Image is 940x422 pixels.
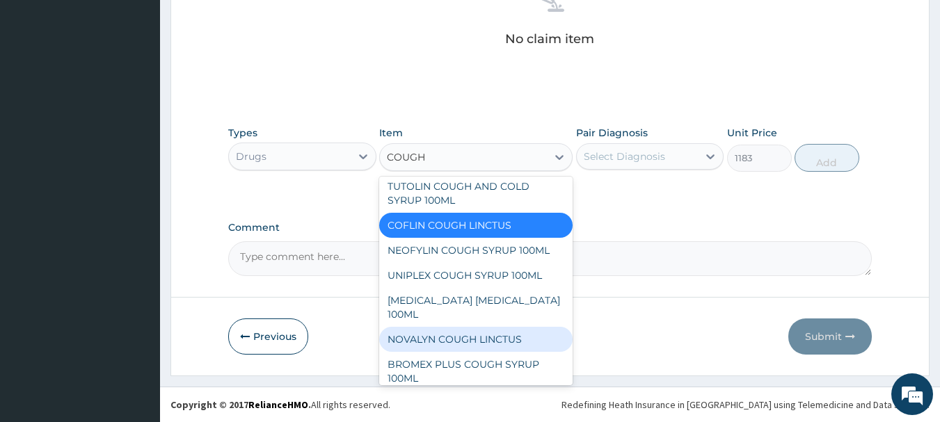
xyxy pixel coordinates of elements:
label: Types [228,127,257,139]
img: d_794563401_company_1708531726252_794563401 [26,70,56,104]
div: UNIPLEX COUGH SYRUP 100ML [379,263,573,288]
span: We're online! [81,124,192,264]
div: BROMEX PLUS COUGH SYRUP 100ML [379,352,573,391]
div: [MEDICAL_DATA] [MEDICAL_DATA] 100ML [379,288,573,327]
button: Add [795,144,859,172]
p: No claim item [505,32,594,46]
div: Chat with us now [72,78,234,96]
div: TUTOLIN COUGH AND COLD SYRUP 100ML [379,174,573,213]
div: Minimize live chat window [228,7,262,40]
label: Unit Price [727,126,777,140]
label: Comment [228,222,873,234]
div: Select Diagnosis [584,149,665,163]
label: Pair Diagnosis [576,126,648,140]
strong: Copyright © 2017 . [170,398,311,411]
button: Previous [228,318,308,355]
div: Drugs [236,149,266,163]
footer: All rights reserved. [160,387,940,422]
div: COFLIN COUGH LINCTUS [379,213,573,238]
button: Submit [788,318,872,355]
div: Redefining Heath Insurance in [GEOGRAPHIC_DATA] using Telemedicine and Data Science! [561,398,930,412]
a: RelianceHMO [248,398,308,411]
div: NEOFYLIN COUGH SYRUP 100ML [379,238,573,263]
textarea: Type your message and hit 'Enter' [7,277,265,326]
div: NOVALYN COUGH LINCTUS [379,327,573,352]
label: Item [379,126,403,140]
